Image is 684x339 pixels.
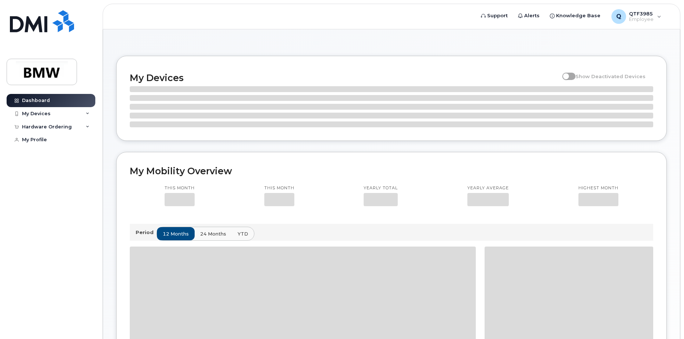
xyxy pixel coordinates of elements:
[130,72,559,83] h2: My Devices
[467,185,509,191] p: Yearly average
[165,185,195,191] p: This month
[562,69,568,75] input: Show Deactivated Devices
[130,165,653,176] h2: My Mobility Overview
[264,185,294,191] p: This month
[200,230,226,237] span: 24 months
[238,230,248,237] span: YTD
[364,185,398,191] p: Yearly total
[136,229,157,236] p: Period
[578,185,618,191] p: Highest month
[575,73,646,79] span: Show Deactivated Devices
